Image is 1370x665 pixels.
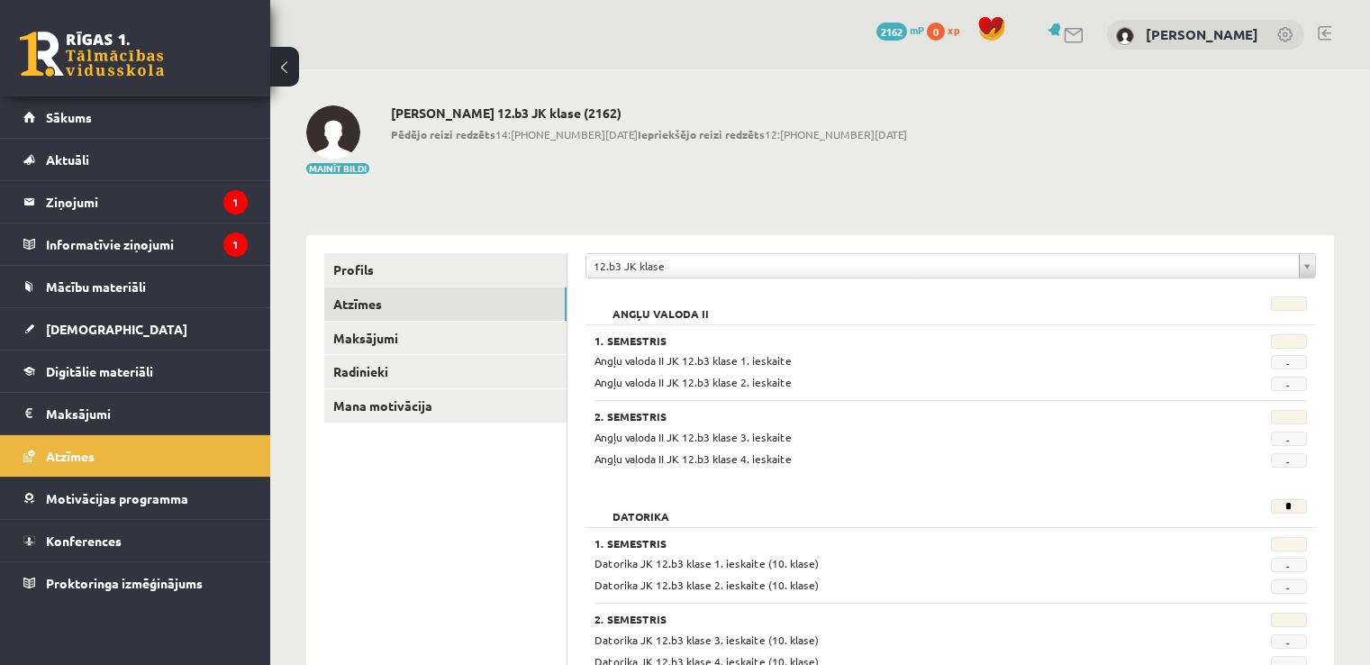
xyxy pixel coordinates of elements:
legend: Ziņojumi [46,181,248,223]
span: - [1271,579,1307,594]
span: Sākums [46,109,92,125]
a: Aktuāli [23,139,248,180]
span: 0 [927,23,945,41]
a: Radinieki [324,355,567,388]
a: Konferences [23,520,248,561]
h3: 1. Semestris [594,537,1184,550]
b: Pēdējo reizi redzēts [391,127,495,141]
span: Mācību materiāli [46,278,146,295]
span: Datorika JK 12.b3 klase 2. ieskaite (10. klase) [594,578,819,592]
i: 1 [223,232,248,257]
span: xp [948,23,959,37]
img: Raivo Rutks [306,105,360,159]
span: Angļu valoda II JK 12.b3 klase 3. ieskaite [594,430,792,444]
legend: Maksājumi [46,393,248,434]
span: Konferences [46,533,122,549]
span: [DEMOGRAPHIC_DATA] [46,321,187,337]
span: - [1271,453,1307,468]
span: 12.b3 JK klase [594,254,1292,278]
a: 12.b3 JK klase [586,254,1315,278]
h2: Datorika [594,499,687,517]
a: Mācību materiāli [23,266,248,307]
a: Sākums [23,96,248,138]
a: Atzīmes [23,435,248,477]
span: - [1271,377,1307,391]
a: Maksājumi [324,322,567,355]
img: Raivo Rutks [1116,27,1134,45]
span: - [1271,634,1307,649]
span: - [1271,432,1307,446]
span: - [1271,355,1307,369]
span: - [1271,558,1307,572]
a: [DEMOGRAPHIC_DATA] [23,308,248,350]
a: Atzīmes [324,287,567,321]
a: Rīgas 1. Tālmācības vidusskola [20,32,164,77]
h3: 2. Semestris [594,410,1184,423]
a: Profils [324,253,567,287]
a: Ziņojumi1 [23,181,248,223]
a: Maksājumi [23,393,248,434]
h2: Angļu valoda II [594,296,727,314]
span: Angļu valoda II JK 12.b3 klase 4. ieskaite [594,451,792,466]
span: Motivācijas programma [46,490,188,506]
a: Motivācijas programma [23,478,248,519]
button: Mainīt bildi [306,163,369,174]
a: Informatīvie ziņojumi1 [23,223,248,265]
span: Angļu valoda II JK 12.b3 klase 1. ieskaite [594,353,792,368]
a: [PERSON_NAME] [1146,25,1258,43]
h3: 1. Semestris [594,334,1184,347]
h3: 2. Semestris [594,613,1184,625]
span: Datorika JK 12.b3 klase 1. ieskaite (10. klase) [594,556,819,570]
span: Angļu valoda II JK 12.b3 klase 2. ieskaite [594,375,792,389]
span: Proktoringa izmēģinājums [46,575,203,591]
a: Mana motivācija [324,389,567,423]
a: Digitālie materiāli [23,351,248,392]
h2: [PERSON_NAME] 12.b3 JK klase (2162) [391,105,907,121]
a: 2162 mP [876,23,924,37]
i: 1 [223,190,248,214]
span: 2162 [876,23,907,41]
span: Aktuāli [46,151,89,168]
span: Datorika JK 12.b3 klase 3. ieskaite (10. klase) [594,633,819,647]
span: 14:[PHONE_NUMBER][DATE] 12:[PHONE_NUMBER][DATE] [391,126,907,142]
a: Proktoringa izmēģinājums [23,562,248,604]
span: mP [910,23,924,37]
legend: Informatīvie ziņojumi [46,223,248,265]
span: Atzīmes [46,448,95,464]
b: Iepriekšējo reizi redzēts [638,127,765,141]
a: 0 xp [927,23,968,37]
span: Digitālie materiāli [46,363,153,379]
